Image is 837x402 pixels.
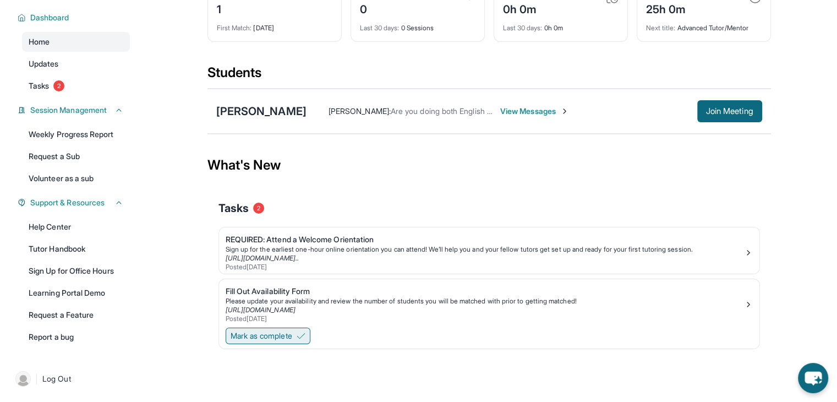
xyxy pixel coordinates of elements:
[22,169,130,188] a: Volunteer as a sub
[22,283,130,303] a: Learning Portal Demo
[218,200,249,216] span: Tasks
[391,106,523,116] span: Are you doing both English and Math?
[503,24,543,32] span: Last 30 days :
[503,17,619,32] div: 0h 0m
[226,254,299,262] a: [URL][DOMAIN_NAME]..
[15,371,31,387] img: user-img
[297,332,305,340] img: Mark as complete
[500,106,569,117] span: View Messages
[560,107,569,116] img: Chevron-Right
[231,330,292,341] span: Mark as complete
[646,17,762,32] div: Advanced Tutor/Mentor
[360,17,475,32] div: 0 Sessions
[207,64,771,88] div: Students
[26,105,123,116] button: Session Management
[26,12,123,23] button: Dashboard
[22,239,130,259] a: Tutor Handbook
[22,217,130,237] a: Help Center
[226,297,744,306] div: Please update your availability and review the number of students you will be matched with prior ...
[42,373,71,384] span: Log Out
[22,76,130,96] a: Tasks2
[226,263,744,271] div: Posted [DATE]
[29,36,50,47] span: Home
[697,100,762,122] button: Join Meeting
[29,80,49,91] span: Tasks
[360,24,400,32] span: Last 30 days :
[217,24,252,32] span: First Match :
[216,104,307,119] div: [PERSON_NAME]
[253,203,264,214] span: 2
[226,245,744,254] div: Sign up for the earliest one-hour online orientation you can attend! We’ll help you and your fell...
[11,367,130,391] a: |Log Out
[22,327,130,347] a: Report a bug
[226,328,310,344] button: Mark as complete
[22,305,130,325] a: Request a Feature
[646,24,676,32] span: Next title :
[226,286,744,297] div: Fill Out Availability Form
[53,80,64,91] span: 2
[798,363,828,393] button: chat-button
[22,261,130,281] a: Sign Up for Office Hours
[219,279,759,325] a: Fill Out Availability FormPlease update your availability and review the number of students you w...
[22,124,130,144] a: Weekly Progress Report
[30,12,69,23] span: Dashboard
[29,58,59,69] span: Updates
[22,146,130,166] a: Request a Sub
[22,54,130,74] a: Updates
[226,234,744,245] div: REQUIRED: Attend a Welcome Orientation
[226,306,296,314] a: [URL][DOMAIN_NAME]
[217,17,332,32] div: [DATE]
[30,197,105,208] span: Support & Resources
[26,197,123,208] button: Support & Resources
[30,105,107,116] span: Session Management
[219,227,759,274] a: REQUIRED: Attend a Welcome OrientationSign up for the earliest one-hour online orientation you ca...
[706,108,753,115] span: Join Meeting
[226,314,744,323] div: Posted [DATE]
[329,106,391,116] span: [PERSON_NAME] :
[207,141,771,189] div: What's New
[35,372,38,385] span: |
[22,32,130,52] a: Home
